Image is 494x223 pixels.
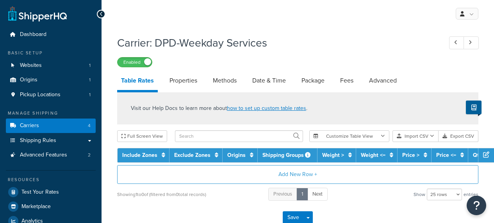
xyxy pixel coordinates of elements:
a: Test Your Rates [6,185,96,199]
a: Marketplace [6,200,96,214]
li: Advanced Features [6,148,96,162]
a: Previous [268,188,297,201]
span: Websites [20,62,42,69]
li: Origins [6,73,96,87]
th: Shipping Groups [258,148,317,162]
a: Weight <= [361,151,385,159]
a: Next [307,188,328,201]
div: Manage Shipping [6,110,96,117]
span: Pickup Locations [20,92,61,98]
span: Advanced Features [20,152,67,158]
span: 1 [89,77,91,83]
a: Price <= [436,151,456,159]
a: Next Record [464,36,479,49]
a: Methods [209,71,241,90]
a: Carriers4 [6,119,96,133]
a: Dashboard [6,27,96,42]
span: Marketplace [21,203,51,210]
li: Carriers [6,119,96,133]
a: Weight > [322,151,344,159]
a: Exclude Zones [174,151,210,159]
a: Advanced [365,71,401,90]
h1: Carrier: DPD-Weekday Services [117,35,435,50]
div: Showing 1 to 0 of (filtered from 0 total records) [117,189,206,200]
p: Visit our Help Docs to learn more about . [131,104,307,113]
a: Properties [166,71,201,90]
span: Test Your Rates [21,189,59,196]
a: Shipping Rules [6,133,96,148]
span: 4 [88,122,91,129]
a: Include Zones [122,151,157,159]
button: Add New Row + [117,165,478,184]
span: Show [414,189,425,200]
a: Qty > [473,151,486,159]
span: entries [464,189,478,200]
button: Open Resource Center [467,196,486,215]
div: Basic Setup [6,50,96,56]
a: 1 [296,188,308,201]
span: Next [312,190,323,198]
button: Import CSV [392,130,439,142]
input: Search [175,130,303,142]
div: Resources [6,176,96,183]
a: Origins [227,151,246,159]
span: 2 [88,152,91,158]
li: Websites [6,58,96,73]
label: Enabled [118,58,152,67]
a: Websites1 [6,58,96,73]
span: 1 [89,62,91,69]
li: Pickup Locations [6,88,96,102]
a: Price > [402,151,419,159]
a: Fees [336,71,357,90]
button: Full Screen View [117,130,167,142]
a: Advanced Features2 [6,148,96,162]
a: how to set up custom table rates [227,104,306,112]
a: Origins1 [6,73,96,87]
span: Dashboard [20,31,46,38]
a: Table Rates [117,71,158,92]
button: Export CSV [439,130,478,142]
a: Previous Record [449,36,464,49]
a: Package [298,71,328,90]
span: Shipping Rules [20,137,56,144]
span: Origins [20,77,37,83]
button: Show Help Docs [466,101,482,114]
span: Carriers [20,122,39,129]
span: 1 [89,92,91,98]
a: Date & Time [248,71,290,90]
a: Pickup Locations1 [6,88,96,102]
button: Customize Table View [309,130,389,142]
span: Previous [273,190,292,198]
